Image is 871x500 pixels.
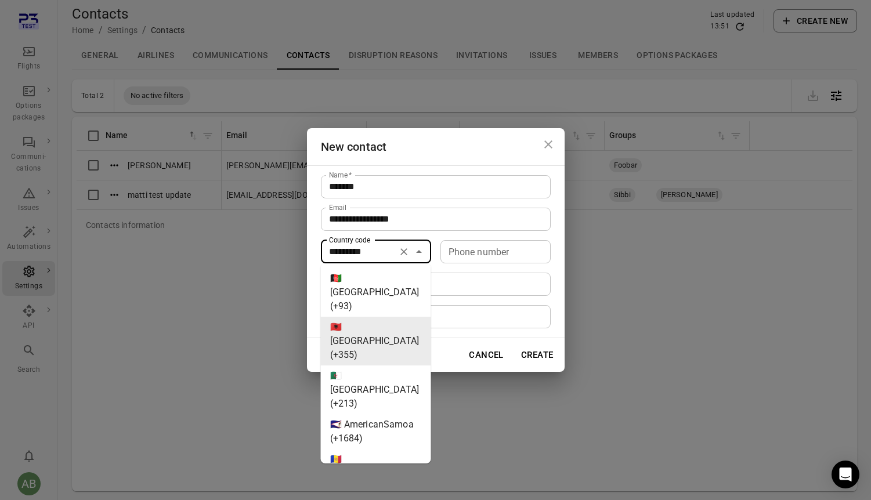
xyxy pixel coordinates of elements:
[832,461,859,488] div: Open Intercom Messenger
[321,365,431,414] li: 🇩🇿 [GEOGRAPHIC_DATA] (+213)
[321,268,431,317] li: 🇦🇫 [GEOGRAPHIC_DATA] (+93)
[329,235,370,245] label: Country code
[396,244,412,260] button: Clear
[515,343,560,367] button: Create
[321,449,431,498] li: 🇦🇩 [GEOGRAPHIC_DATA] (+376)
[462,343,510,367] button: Cancel
[321,317,431,365] li: 🇦🇱 [GEOGRAPHIC_DATA] (+355)
[307,128,565,165] h2: New contact
[411,244,427,260] button: Close
[329,202,347,212] label: Email
[537,133,560,156] button: Close dialog
[329,170,352,180] label: Name
[321,414,431,449] li: 🇦🇸 AmericanSamoa (+1684)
